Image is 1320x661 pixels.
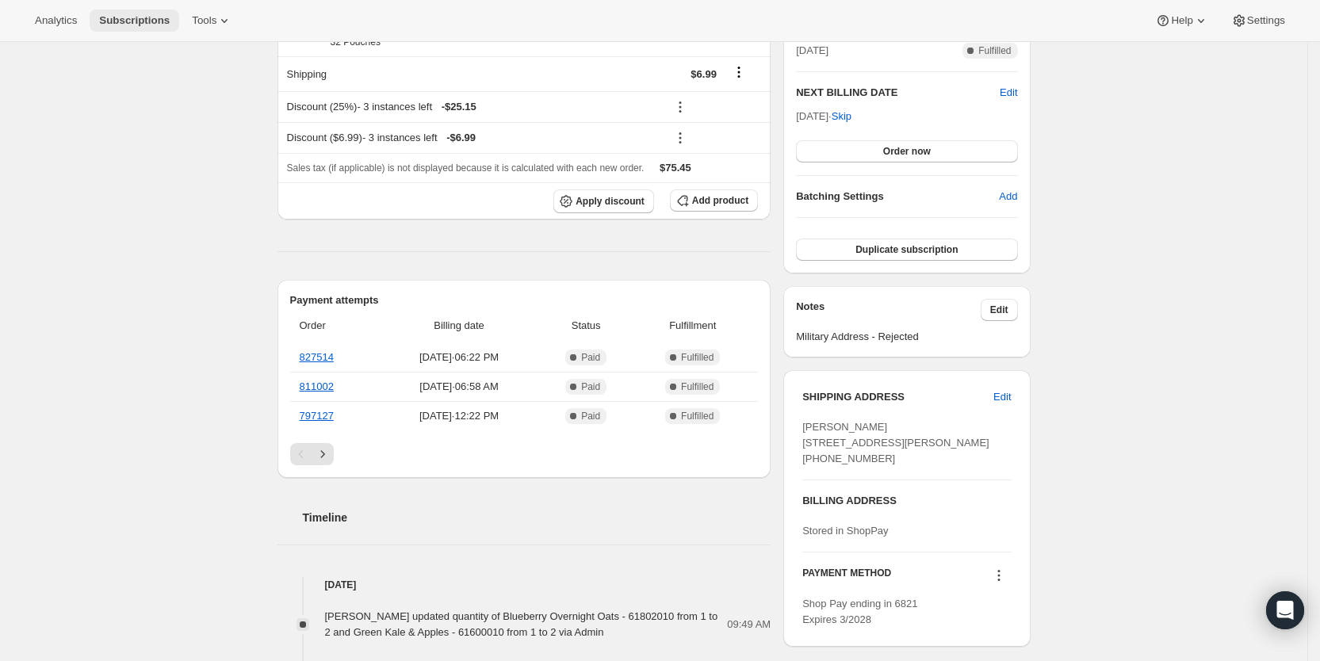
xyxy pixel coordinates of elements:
a: 797127 [300,410,334,422]
button: Subscriptions [90,10,179,32]
span: Tools [192,14,216,27]
button: Help [1146,10,1218,32]
span: Fulfilled [681,410,714,422]
span: Settings [1247,14,1285,27]
button: Next [312,443,334,465]
button: Settings [1222,10,1295,32]
button: Duplicate subscription [796,239,1017,261]
h2: Payment attempts [290,292,759,308]
div: Discount ($6.99) - 3 instances left [287,130,659,146]
span: [DATE] · 12:22 PM [383,408,535,424]
h4: [DATE] [277,577,771,593]
span: Fulfilled [681,380,714,393]
span: $75.45 [660,162,691,174]
span: [PERSON_NAME] updated quantity of Blueberry Overnight Oats - 61802010 from 1 to 2 and Green Kale ... [325,610,718,638]
span: Apply discount [576,195,645,208]
h2: Timeline [303,510,771,525]
span: Stored in ShopPay [802,525,888,537]
div: Discount (25%) - 3 instances left [287,99,659,115]
a: 827514 [300,351,334,363]
span: Skip [832,109,851,124]
span: Military Address - Rejected [796,329,1017,345]
button: Add [989,184,1027,209]
span: Edit [990,304,1008,316]
span: Add [999,189,1017,204]
span: $6.99 [691,68,717,80]
button: Edit [1000,85,1017,101]
button: Apply discount [553,189,654,213]
small: 32 Pouches [331,36,381,48]
button: Add product [670,189,758,212]
button: Edit [981,299,1018,321]
span: Status [545,318,627,334]
nav: Pagination [290,443,759,465]
span: Billing date [383,318,535,334]
span: Order now [883,145,931,158]
span: Subscriptions [99,14,170,27]
span: [DATE] · [796,110,851,122]
span: [PERSON_NAME] [STREET_ADDRESS][PERSON_NAME] [PHONE_NUMBER] [802,421,989,464]
h3: BILLING ADDRESS [802,493,1011,509]
div: Open Intercom Messenger [1266,591,1304,629]
span: Sales tax (if applicable) is not displayed because it is calculated with each new order. [287,162,645,174]
span: Edit [993,389,1011,405]
h3: PAYMENT METHOD [802,567,891,588]
th: Shipping [277,56,512,91]
span: Paid [581,380,600,393]
span: Paid [581,410,600,422]
span: 09:49 AM [727,617,771,632]
button: Analytics [25,10,86,32]
span: [DATE] · 06:58 AM [383,379,535,395]
span: Paid [581,351,600,364]
a: 811002 [300,380,334,392]
span: [DATE] · 06:22 PM [383,350,535,365]
span: [DATE] [796,43,828,59]
span: Fulfillment [637,318,748,334]
h6: Batching Settings [796,189,999,204]
span: - $6.99 [446,130,476,146]
button: Tools [182,10,242,32]
span: Fulfilled [681,351,714,364]
span: Help [1171,14,1192,27]
h3: SHIPPING ADDRESS [802,389,993,405]
span: Analytics [35,14,77,27]
button: Order now [796,140,1017,162]
span: Fulfilled [978,44,1011,57]
span: Shop Pay ending in 6821 Expires 3/2028 [802,598,917,625]
span: Duplicate subscription [855,243,958,256]
th: Order [290,308,379,343]
span: - $25.15 [442,99,476,115]
button: Skip [822,104,861,129]
h3: Notes [796,299,981,321]
button: Shipping actions [726,63,752,81]
h2: NEXT BILLING DATE [796,85,1000,101]
button: Edit [984,384,1020,410]
span: Add product [692,194,748,207]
